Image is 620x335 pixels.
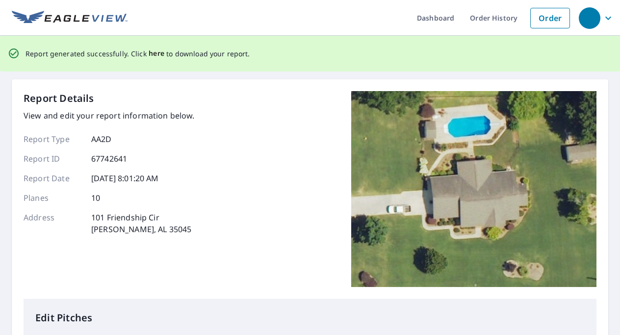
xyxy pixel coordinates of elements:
p: 10 [91,192,100,204]
p: 101 Friendship Cir [PERSON_NAME], AL 35045 [91,212,191,235]
p: Report ID [24,153,82,165]
p: 67742641 [91,153,127,165]
p: [DATE] 8:01:20 AM [91,172,159,184]
p: Report Details [24,91,94,106]
img: EV Logo [12,11,128,25]
p: Address [24,212,82,235]
p: Report Type [24,133,82,145]
img: Top image [351,91,596,287]
p: Report Date [24,172,82,184]
a: Order [530,8,570,28]
p: View and edit your report information below. [24,110,195,121]
p: Edit Pitches [35,311,585,325]
button: here [149,48,165,60]
p: AA2D [91,133,112,145]
p: Report generated successfully. Click to download your report. [26,48,250,60]
p: Planes [24,192,82,204]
